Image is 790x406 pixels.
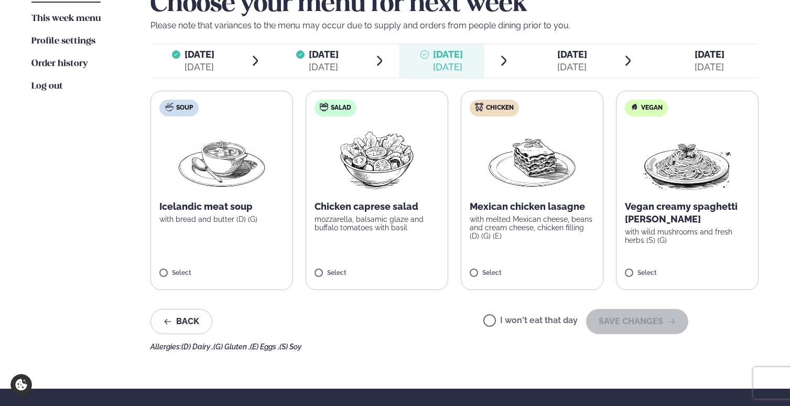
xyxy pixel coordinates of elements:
[641,125,733,192] img: Spagetti.png
[433,61,463,73] div: [DATE]
[557,49,587,60] span: [DATE]
[150,309,212,334] button: Back
[625,200,750,226] p: Vegan creamy spaghetti [PERSON_NAME]
[185,49,214,60] span: [DATE]
[695,49,724,60] span: [DATE]
[250,343,279,351] span: (E) Eggs ,
[331,104,351,112] span: Salad
[181,343,213,351] span: (D) Dairy ,
[470,215,594,240] p: with melted Mexican cheese, beans and cream cheese, chicken filling (D) (G) (E)
[279,343,301,351] span: (S) Soy
[331,125,424,192] img: Salad.png
[630,103,639,111] img: Vegan.svg
[165,103,174,111] img: soup.svg
[31,14,101,23] span: This week menu
[586,309,688,334] button: SAVE CHANGES
[150,343,759,351] div: Allergies:
[159,215,284,223] p: with bread and butter (D) (G)
[470,200,594,213] p: Mexican chicken lasagne
[625,228,750,244] p: with wild mushrooms and fresh herbs (S) (G)
[159,200,284,213] p: Icelandic meat soup
[315,200,439,213] p: Chicken caprese salad
[315,215,439,232] p: mozzarella, balsamic glaze and buffalo tomatoes with basil
[320,103,328,111] img: salad.svg
[176,104,193,112] span: Soup
[641,104,663,112] span: Vegan
[31,80,63,93] a: Log out
[213,343,250,351] span: (G) Gluten ,
[486,125,578,192] img: Lasagna.png
[150,19,759,32] p: Please note that variances to the menu may occur due to supply and orders from people dining prio...
[309,61,339,73] div: [DATE]
[31,35,95,48] a: Profile settings
[31,59,88,68] span: Order history
[475,103,483,111] img: chicken.svg
[433,49,463,60] span: [DATE]
[31,13,101,25] a: This week menu
[31,37,95,46] span: Profile settings
[309,49,339,60] span: [DATE]
[176,125,268,192] img: Soup.png
[31,82,63,91] span: Log out
[10,374,32,396] a: Cookie settings
[31,58,88,70] a: Order history
[557,61,587,73] div: [DATE]
[486,104,514,112] span: Chicken
[185,61,214,73] div: [DATE]
[695,61,724,73] div: [DATE]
